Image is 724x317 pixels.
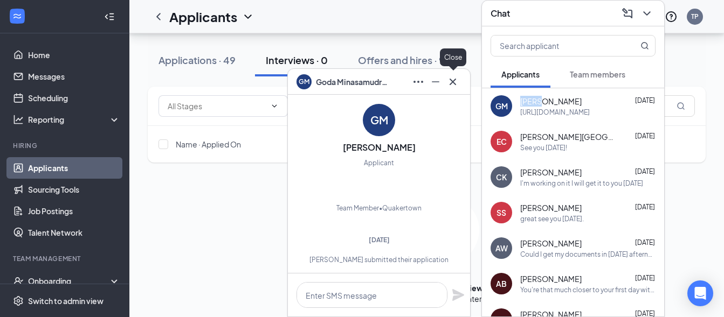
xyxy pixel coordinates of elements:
[520,238,582,249] span: [PERSON_NAME]
[520,214,584,223] div: great see you [DATE].
[28,114,121,125] div: Reporting
[497,136,507,147] div: EC
[343,142,416,153] h3: [PERSON_NAME]
[28,200,120,222] a: Job Postings
[242,10,254,23] svg: ChevronDown
[369,236,390,244] span: [DATE]
[28,66,120,87] a: Messages
[270,102,279,110] svg: ChevronDown
[28,44,120,66] a: Home
[635,203,655,211] span: [DATE]
[635,132,655,140] span: [DATE]
[412,75,425,88] svg: Ellipses
[491,36,619,56] input: Search applicant
[13,141,118,150] div: Hiring
[619,5,636,22] button: ComposeMessage
[28,276,111,286] div: Onboarding
[520,131,617,142] span: [PERSON_NAME][GEOGRAPHIC_DATA]
[491,8,510,19] h3: Chat
[358,53,451,67] div: Offers and hires · 95
[28,295,104,306] div: Switch to admin view
[520,250,656,259] div: Could I get my documents in [DATE] afternoon
[495,101,508,111] div: GM
[28,157,120,179] a: Applicants
[28,179,120,200] a: Sourcing Tools
[13,254,118,263] div: Team Management
[635,238,655,246] span: [DATE]
[520,202,582,213] span: [PERSON_NAME]
[28,222,120,243] a: Talent Network
[621,7,634,20] svg: ComposeMessage
[440,48,466,66] div: Close
[316,76,391,88] span: Goda Minasamudram
[496,172,507,182] div: CK
[297,255,461,264] div: [PERSON_NAME] submitted their application
[520,179,643,188] div: I'm working on it I will get it to you [DATE]
[168,100,266,112] input: All Stages
[635,96,655,104] span: [DATE]
[665,10,678,23] svg: QuestionInfo
[520,167,582,178] span: [PERSON_NAME]
[677,102,685,110] svg: MagnifyingGlass
[495,243,508,253] div: AW
[520,108,590,117] div: [URL][DOMAIN_NAME]
[336,203,422,214] div: Team Member • Quakertown
[152,10,165,23] svg: ChevronLeft
[158,53,236,67] div: Applications · 49
[638,5,656,22] button: ChevronDown
[370,112,388,128] div: GM
[429,75,442,88] svg: Minimize
[640,7,653,20] svg: ChevronDown
[520,96,582,107] span: [PERSON_NAME]
[13,295,24,306] svg: Settings
[501,69,540,79] span: Applicants
[687,280,713,306] div: Open Intercom Messenger
[520,285,656,294] div: You're that much closer to your first day with [DEMOGRAPHIC_DATA]-fil-A! We have sent you an impo...
[691,12,699,21] div: TP
[13,276,24,286] svg: UserCheck
[12,11,23,22] svg: WorkstreamLogo
[635,274,655,282] span: [DATE]
[446,75,459,88] svg: Cross
[520,143,567,152] div: See you [DATE]!
[28,87,120,109] a: Scheduling
[635,167,655,175] span: [DATE]
[176,139,241,150] span: Name · Applied On
[13,114,24,125] svg: Analysis
[497,207,506,218] div: SS
[452,288,465,301] svg: Plane
[410,73,427,90] button: Ellipses
[364,158,394,168] div: Applicant
[496,278,507,289] div: AB
[104,11,115,22] svg: Collapse
[520,273,582,284] span: [PERSON_NAME]
[266,53,328,67] div: Interviews · 0
[570,69,625,79] span: Team members
[169,8,237,26] h1: Applicants
[444,73,461,90] button: Cross
[427,73,444,90] button: Minimize
[640,41,649,50] svg: MagnifyingGlass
